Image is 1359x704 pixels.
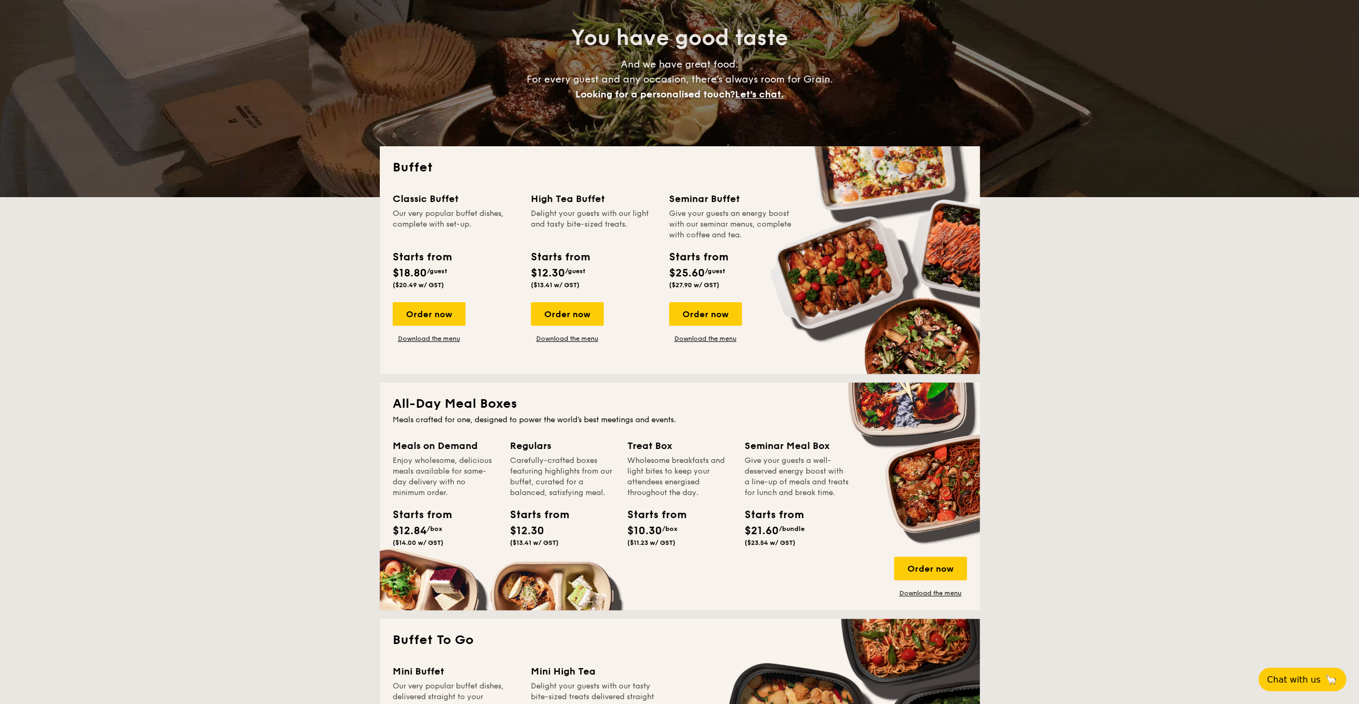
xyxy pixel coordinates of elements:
span: $10.30 [627,525,662,537]
div: Starts from [393,507,441,523]
div: Delight your guests with our light and tasty bite-sized treats. [531,208,656,241]
div: Seminar Buffet [669,191,794,206]
span: 🦙 [1325,673,1338,686]
span: /guest [705,267,725,275]
span: ($14.00 w/ GST) [393,539,444,546]
button: Chat with us🦙 [1258,668,1346,691]
a: Download the menu [894,589,967,597]
div: Order now [531,302,604,326]
span: You have good taste [571,25,788,51]
div: Carefully-crafted boxes featuring highlights from our buffet, curated for a balanced, satisfying ... [510,455,614,498]
div: Give your guests a well-deserved energy boost with a line-up of meals and treats for lunch and br... [745,455,849,498]
span: ($13.41 w/ GST) [531,281,580,289]
span: $21.60 [745,525,779,537]
div: Give your guests an energy boost with our seminar menus, complete with coffee and tea. [669,208,794,241]
span: /guest [565,267,585,275]
div: Starts from [745,507,793,523]
div: Starts from [627,507,675,523]
span: /box [662,525,678,533]
span: ($11.23 w/ GST) [627,539,675,546]
div: Order now [894,557,967,580]
div: Order now [393,302,465,326]
span: ($23.54 w/ GST) [745,539,795,546]
div: Regulars [510,438,614,453]
span: Chat with us [1267,675,1320,685]
span: ($13.41 w/ GST) [510,539,559,546]
a: Download the menu [531,334,604,343]
h2: All-Day Meal Boxes [393,395,967,413]
span: ($20.49 w/ GST) [393,281,444,289]
span: Looking for a personalised touch? [575,88,735,100]
span: /guest [427,267,447,275]
div: Starts from [669,249,727,265]
div: Starts from [510,507,558,523]
div: Meals crafted for one, designed to power the world's best meetings and events. [393,415,967,425]
div: Our very popular buffet dishes, complete with set-up. [393,208,518,241]
span: $12.30 [510,525,544,537]
span: /bundle [779,525,805,533]
div: Order now [669,302,742,326]
span: $12.84 [393,525,427,537]
a: Download the menu [669,334,742,343]
h2: Buffet [393,159,967,176]
div: Starts from [531,249,589,265]
span: $12.30 [531,267,565,280]
div: Starts from [393,249,451,265]
span: /box [427,525,442,533]
div: High Tea Buffet [531,191,656,206]
span: $18.80 [393,267,427,280]
span: $25.60 [669,267,705,280]
div: Classic Buffet [393,191,518,206]
div: Meals on Demand [393,438,497,453]
span: And we have great food. For every guest and any occasion, there’s always room for Grain. [527,58,833,100]
div: Mini High Tea [531,664,656,679]
h2: Buffet To Go [393,632,967,649]
div: Treat Box [627,438,732,453]
span: ($27.90 w/ GST) [669,281,719,289]
div: Mini Buffet [393,664,518,679]
div: Enjoy wholesome, delicious meals available for same-day delivery with no minimum order. [393,455,497,498]
div: Wholesome breakfasts and light bites to keep your attendees energised throughout the day. [627,455,732,498]
div: Seminar Meal Box [745,438,849,453]
a: Download the menu [393,334,465,343]
span: Let's chat. [735,88,784,100]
